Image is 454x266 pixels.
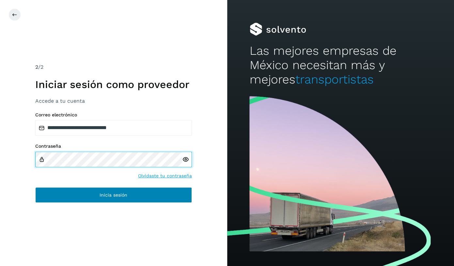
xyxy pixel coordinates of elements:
label: Contraseña [35,143,192,149]
label: Correo electrónico [35,112,192,118]
a: Olvidaste tu contraseña [138,172,192,179]
h3: Accede a tu cuenta [35,98,192,104]
span: transportistas [295,72,374,86]
h2: Las mejores empresas de México necesitan más y mejores [250,44,431,87]
button: Inicia sesión [35,187,192,203]
h1: Iniciar sesión como proveedor [35,78,192,91]
div: /2 [35,63,192,71]
span: Inicia sesión [100,193,127,197]
span: 2 [35,64,38,70]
